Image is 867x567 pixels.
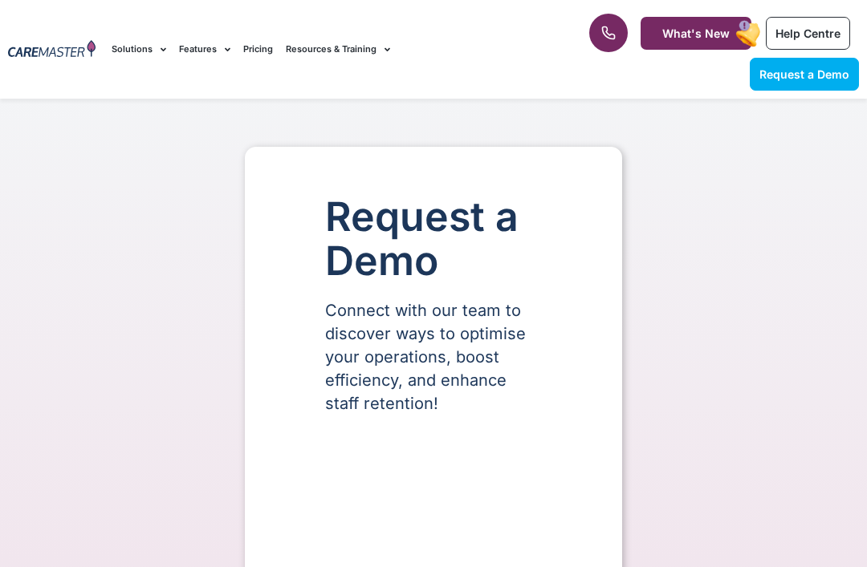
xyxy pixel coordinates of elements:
a: Solutions [112,22,166,76]
span: Request a Demo [759,67,849,81]
p: Connect with our team to discover ways to optimise your operations, boost efficiency, and enhance... [325,299,542,415]
img: CareMaster Logo [8,40,96,59]
a: What's New [641,17,751,50]
a: Features [179,22,230,76]
span: What's New [662,26,730,40]
a: Help Centre [766,17,850,50]
span: Help Centre [775,26,841,40]
h1: Request a Demo [325,195,542,283]
a: Request a Demo [750,58,859,91]
nav: Menu [112,22,552,76]
a: Resources & Training [286,22,390,76]
a: Pricing [243,22,273,76]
